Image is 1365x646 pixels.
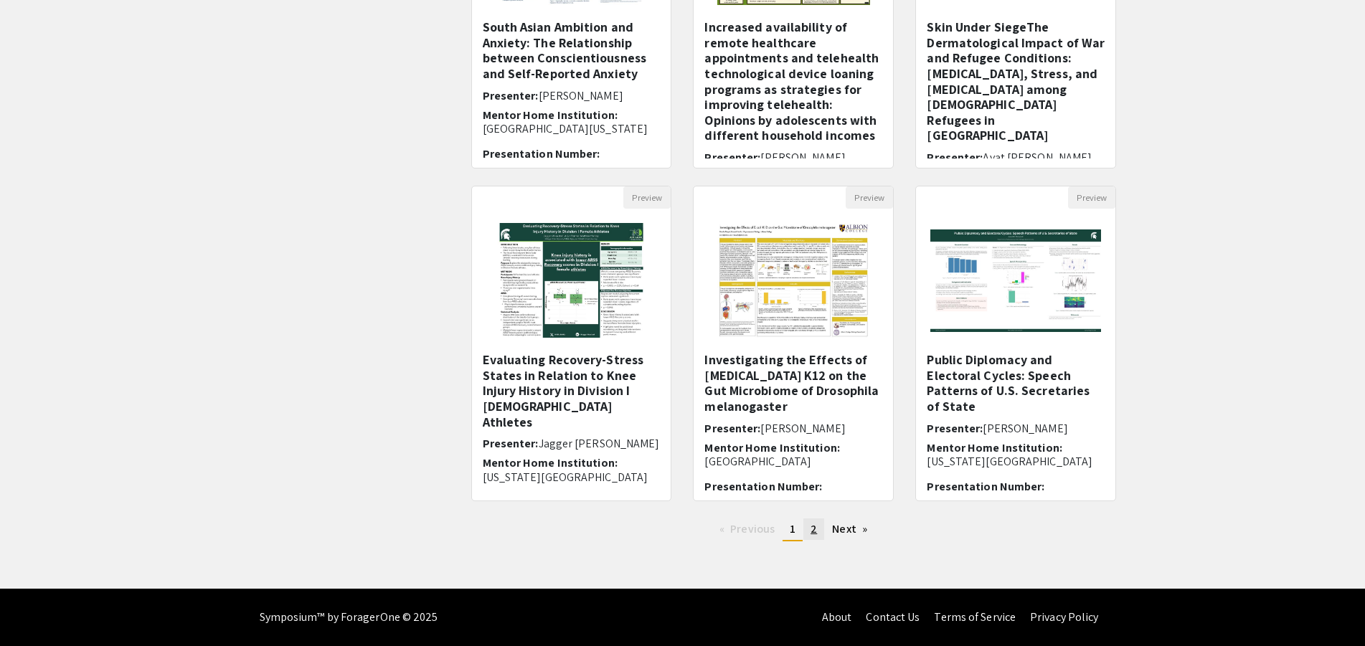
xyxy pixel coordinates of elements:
[11,581,61,635] iframe: Chat
[983,150,1092,165] span: Ayat [PERSON_NAME]
[704,455,882,468] p: [GEOGRAPHIC_DATA]
[483,455,618,470] span: Mentor Home Institution:
[483,19,661,81] h5: South Asian Ambition and Anxiety: The Relationship between Conscientiousness and Self-Reported An...
[539,436,660,451] span: Jagger [PERSON_NAME]
[1030,609,1098,624] a: Privacy Policy
[790,521,795,536] span: 1
[623,186,671,209] button: Preview
[760,421,845,436] span: [PERSON_NAME]
[483,470,661,484] p: [US_STATE][GEOGRAPHIC_DATA]
[927,19,1105,143] h5: Skin Under SiegeThe Dermatological Impact of War and Refugee Conditions: [MEDICAL_DATA], Stress, ...
[704,422,882,435] h6: Presenter:
[927,479,1044,494] span: Presentation Number:
[730,521,775,536] span: Previous
[934,609,1016,624] a: Terms of Service
[539,88,623,103] span: [PERSON_NAME]
[483,352,661,429] h5: Evaluating Recovery-Stress States in Relation to Knee Injury History in Division I [DEMOGRAPHIC_D...
[760,150,845,165] span: [PERSON_NAME]
[471,518,1117,541] ul: Pagination
[693,186,894,501] div: Open Presentation <p><br></p><p>Investigating the Effects of E. coli K12 on the Gut Microbiome of...
[915,186,1116,501] div: Open Presentation <p>Public Diplomacy and Electoral Cycles: Speech Patterns of U.S. Secretaries o...
[260,589,438,646] div: Symposium™ by ForagerOne © 2025
[483,108,618,123] span: Mentor Home Institution:
[927,455,1105,468] p: [US_STATE][GEOGRAPHIC_DATA]
[825,518,874,540] a: Next page
[703,209,884,352] img: <p><br></p><p>Investigating the Effects of E. coli K12 on the Gut Microbiome of Drosophila melano...
[704,352,882,414] h5: Investigating the Effects of [MEDICAL_DATA] K12 on the Gut Microbiome of Drosophila melanogaster
[483,437,661,450] h6: Presenter:
[927,151,1105,164] h6: Presenter:
[483,89,661,103] h6: Presenter:
[811,521,817,536] span: 2
[483,122,661,136] p: [GEOGRAPHIC_DATA][US_STATE]
[1068,186,1115,209] button: Preview
[822,609,852,624] a: About
[704,151,882,164] h6: Presenter:
[916,215,1115,346] img: <p>Public Diplomacy and Electoral Cycles: Speech Patterns of U.S. Secretaries of State</p>
[483,146,600,161] span: Presentation Number:
[704,19,882,143] h5: Increased availability of remote healthcare appointments and telehealth technological device loan...
[471,186,672,501] div: Open Presentation <p>Evaluating Recovery-Stress States in Relation to Knee Injury History in Divi...
[927,422,1105,435] h6: Presenter:
[866,609,920,624] a: Contact Us
[483,209,660,352] img: <p>Evaluating Recovery-Stress States in Relation to Knee Injury History in Division I Female Athl...
[704,479,822,494] span: Presentation Number:
[927,352,1105,414] h5: Public Diplomacy and Electoral Cycles: Speech Patterns of U.S. Secretaries of State
[927,440,1062,455] span: Mentor Home Institution:
[704,440,839,455] span: Mentor Home Institution:
[983,421,1067,436] span: [PERSON_NAME]
[846,186,893,209] button: Preview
